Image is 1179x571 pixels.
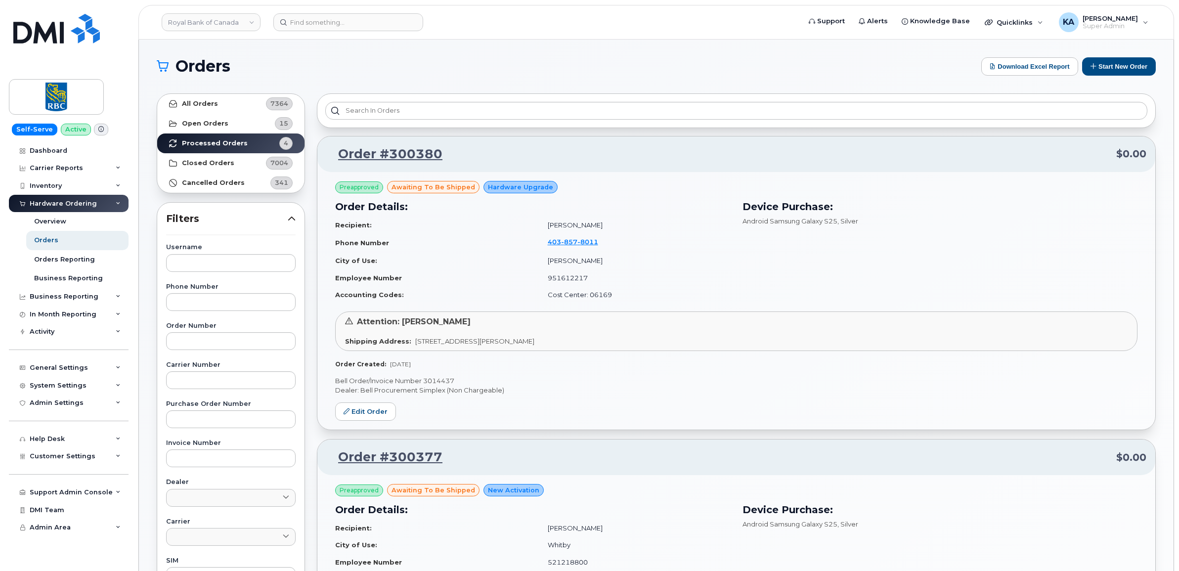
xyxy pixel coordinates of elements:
[742,217,837,225] span: Android Samsung Galaxy S25
[539,269,731,287] td: 951612217
[275,178,288,187] span: 341
[157,94,305,114] a: All Orders7364
[182,120,228,128] strong: Open Orders
[1116,147,1146,161] span: $0.00
[577,238,598,246] span: 8011
[392,485,475,495] span: awaiting to be shipped
[335,239,389,247] strong: Phone Number
[157,133,305,153] a: Processed Orders4
[742,520,837,528] span: Android Samsung Galaxy S25
[166,284,296,290] label: Phone Number
[539,286,731,304] td: Cost Center: 06169
[335,274,402,282] strong: Employee Number
[335,199,731,214] h3: Order Details:
[335,360,386,368] strong: Order Created:
[539,252,731,269] td: [PERSON_NAME]
[182,159,234,167] strong: Closed Orders
[335,541,377,549] strong: City of Use:
[326,145,442,163] a: Order #300380
[325,102,1147,120] input: Search in orders
[1082,57,1156,76] button: Start New Order
[166,244,296,251] label: Username
[157,173,305,193] a: Cancelled Orders341
[981,57,1078,76] button: Download Excel Report
[166,212,288,226] span: Filters
[335,291,404,299] strong: Accounting Codes:
[335,402,396,421] a: Edit Order
[157,153,305,173] a: Closed Orders7004
[175,59,230,74] span: Orders
[270,99,288,108] span: 7364
[182,139,248,147] strong: Processed Orders
[335,558,402,566] strong: Employee Number
[335,221,372,229] strong: Recipient:
[345,337,411,345] strong: Shipping Address:
[539,536,731,554] td: Whitby
[548,238,610,246] a: 4038578011
[488,182,553,192] span: Hardware Upgrade
[166,440,296,446] label: Invoice Number
[166,362,296,368] label: Carrier Number
[279,119,288,128] span: 15
[539,217,731,234] td: [PERSON_NAME]
[539,554,731,571] td: 521218800
[340,183,379,192] span: Preapproved
[284,138,288,148] span: 4
[742,199,1138,214] h3: Device Purchase:
[335,524,372,532] strong: Recipient:
[335,502,731,517] h3: Order Details:
[335,386,1137,395] p: Dealer: Bell Procurement Simplex (Non Chargeable)
[392,182,475,192] span: awaiting to be shipped
[340,486,379,495] span: Preapproved
[166,401,296,407] label: Purchase Order Number
[488,485,539,495] span: New Activation
[166,519,296,525] label: Carrier
[166,558,296,564] label: SIM
[561,238,577,246] span: 857
[326,448,442,466] a: Order #300377
[742,502,1138,517] h3: Device Purchase:
[157,114,305,133] a: Open Orders15
[548,238,598,246] span: 403
[166,479,296,485] label: Dealer
[182,100,218,108] strong: All Orders
[270,158,288,168] span: 7004
[357,317,471,326] span: Attention: [PERSON_NAME]
[837,520,858,528] span: , Silver
[539,520,731,537] td: [PERSON_NAME]
[1116,450,1146,465] span: $0.00
[335,376,1137,386] p: Bell Order/Invoice Number 3014437
[415,337,534,345] span: [STREET_ADDRESS][PERSON_NAME]
[837,217,858,225] span: , Silver
[182,179,245,187] strong: Cancelled Orders
[390,360,411,368] span: [DATE]
[166,323,296,329] label: Order Number
[335,257,377,264] strong: City of Use:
